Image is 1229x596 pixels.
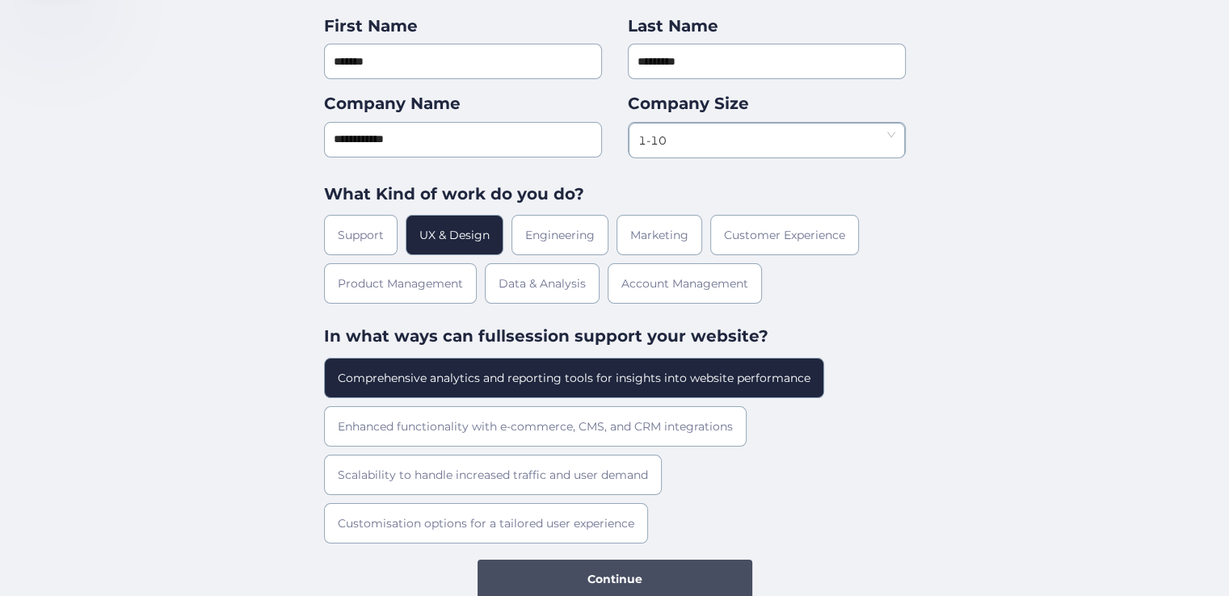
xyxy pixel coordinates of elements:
div: What Kind of work do you do? [324,182,906,207]
nz-select-item: 1-10 [638,124,895,157]
div: In what ways can fullsession support your website? [324,324,906,349]
div: Marketing [617,215,702,255]
div: Enhanced functionality with e-commerce, CMS, and CRM integrations [324,406,747,447]
div: Company Name [324,91,602,116]
div: Customer Experience [710,215,859,255]
span: Continue [587,570,642,588]
div: Company Size [628,91,906,116]
div: Data & Analysis [485,263,600,304]
div: Support [324,215,398,255]
div: Customisation options for a tailored user experience [324,503,648,544]
div: Scalability to handle increased traffic and user demand [324,455,662,495]
div: Last Name [628,14,906,39]
div: First Name [324,14,602,39]
div: Product Management [324,263,477,304]
div: UX & Design [406,215,503,255]
div: Comprehensive analytics and reporting tools for insights into website performance [324,358,824,398]
div: Engineering [511,215,608,255]
div: Account Management [608,263,762,304]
